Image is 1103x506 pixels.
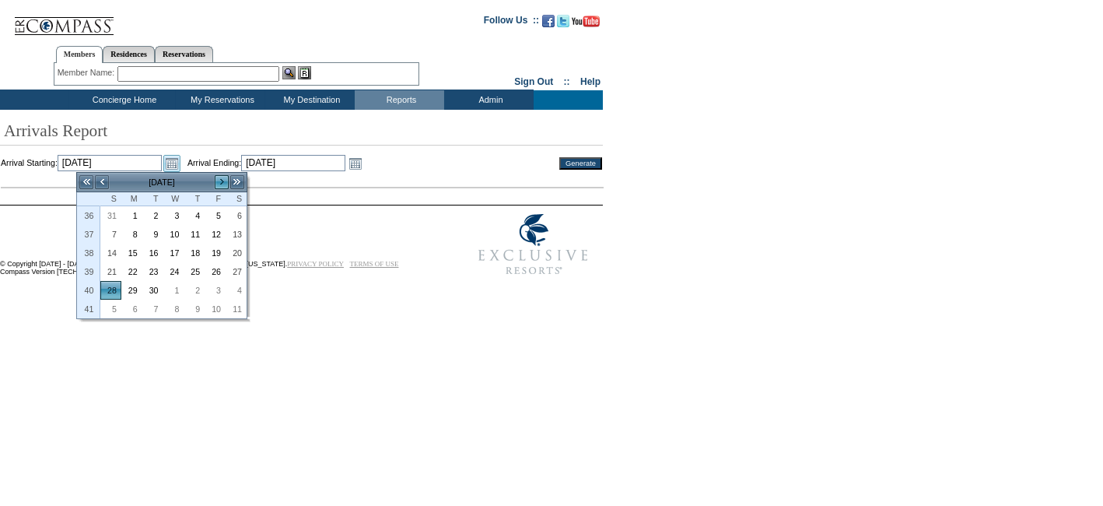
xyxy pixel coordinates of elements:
[164,263,184,280] a: 24
[184,262,205,281] td: Thursday, September 25, 2025
[101,226,121,243] a: 7
[79,174,94,190] a: <<
[122,244,142,262] a: 15
[205,244,225,262] a: 19
[559,157,602,170] input: Generate
[121,300,142,318] td: Monday, October 06, 2025
[287,260,344,268] a: PRIVACY POLICY
[142,262,163,281] td: Tuesday, September 23, 2025
[77,262,100,281] th: 39
[214,174,229,190] a: >
[77,244,100,262] th: 38
[164,300,184,318] a: 8
[542,19,555,29] a: Become our fan on Facebook
[142,300,163,318] td: Tuesday, October 07, 2025
[100,281,121,300] td: Sunday, September 28, 2025
[184,300,204,318] a: 9
[121,262,142,281] td: Monday, September 22, 2025
[58,66,117,79] div: Member Name:
[205,192,226,206] th: Friday
[100,262,121,281] td: Sunday, September 21, 2025
[184,244,205,262] td: Thursday, September 18, 2025
[226,263,246,280] a: 27
[226,262,247,281] td: Saturday, September 27, 2025
[205,282,225,299] a: 3
[205,206,226,225] td: Friday, September 05, 2025
[205,262,226,281] td: Friday, September 26, 2025
[101,282,121,299] a: 28
[226,226,246,243] a: 13
[205,207,225,224] a: 5
[282,66,296,79] img: View
[121,281,142,300] td: Monday, September 29, 2025
[103,46,155,62] a: Residences
[572,16,600,27] img: Subscribe to our YouTube Channel
[347,155,364,172] a: Open the calendar popup.
[514,76,553,87] a: Sign Out
[205,263,225,280] a: 26
[184,263,204,280] a: 25
[164,207,184,224] a: 3
[163,262,184,281] td: Wednesday, September 24, 2025
[143,207,163,224] a: 2
[226,282,246,299] a: 4
[100,192,121,206] th: Sunday
[464,206,603,283] img: Exclusive Resorts
[121,192,142,206] th: Monday
[226,207,246,224] a: 6
[100,206,121,225] td: Sunday, August 31, 2025
[184,225,205,244] td: Thursday, September 11, 2025
[100,225,121,244] td: Sunday, September 07, 2025
[163,300,184,318] td: Wednesday, October 08, 2025
[142,244,163,262] td: Tuesday, September 16, 2025
[265,90,355,110] td: My Destination
[142,281,163,300] td: Tuesday, September 30, 2025
[164,226,184,243] a: 10
[143,226,163,243] a: 9
[572,19,600,29] a: Subscribe to our YouTube Channel
[143,244,163,262] a: 16
[142,206,163,225] td: Tuesday, September 02, 2025
[184,244,204,262] a: 18
[205,281,226,300] td: Friday, October 03, 2025
[142,192,163,206] th: Tuesday
[77,281,100,300] th: 40
[100,244,121,262] td: Sunday, September 14, 2025
[557,19,569,29] a: Follow us on Twitter
[121,244,142,262] td: Monday, September 15, 2025
[484,13,539,32] td: Follow Us ::
[142,225,163,244] td: Tuesday, September 09, 2025
[226,300,246,318] a: 11
[143,263,163,280] a: 23
[205,244,226,262] td: Friday, September 19, 2025
[122,226,142,243] a: 8
[226,281,247,300] td: Saturday, October 04, 2025
[184,192,205,206] th: Thursday
[163,244,184,262] td: Wednesday, September 17, 2025
[226,225,247,244] td: Saturday, September 13, 2025
[205,226,225,243] a: 12
[350,260,399,268] a: TERMS OF USE
[580,76,601,87] a: Help
[101,263,121,280] a: 21
[122,282,142,299] a: 29
[184,282,204,299] a: 2
[101,207,121,224] a: 31
[163,192,184,206] th: Wednesday
[226,206,247,225] td: Saturday, September 06, 2025
[77,300,100,318] th: 41
[122,263,142,280] a: 22
[205,300,225,318] a: 10
[1,155,538,172] td: Arrival Starting: Arrival Ending:
[121,225,142,244] td: Monday, September 08, 2025
[77,225,100,244] th: 37
[557,15,569,27] img: Follow us on Twitter
[101,300,121,318] a: 5
[176,90,265,110] td: My Reservations
[298,66,311,79] img: Reservations
[56,46,103,63] a: Members
[110,174,214,191] td: [DATE]
[164,282,184,299] a: 1
[184,206,205,225] td: Thursday, September 04, 2025
[184,207,204,224] a: 4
